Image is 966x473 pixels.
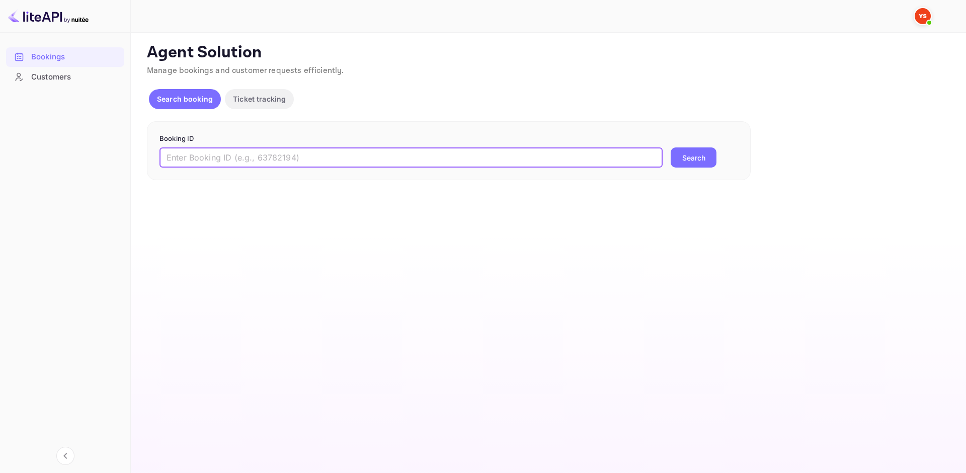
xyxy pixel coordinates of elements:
[6,47,124,66] a: Bookings
[233,94,286,104] p: Ticket tracking
[159,147,663,168] input: Enter Booking ID (e.g., 63782194)
[8,8,89,24] img: LiteAPI logo
[6,47,124,67] div: Bookings
[31,71,119,83] div: Customers
[6,67,124,86] a: Customers
[147,43,948,63] p: Agent Solution
[6,67,124,87] div: Customers
[147,65,344,76] span: Manage bookings and customer requests efficiently.
[31,51,119,63] div: Bookings
[157,94,213,104] p: Search booking
[159,134,738,144] p: Booking ID
[56,447,74,465] button: Collapse navigation
[671,147,716,168] button: Search
[915,8,931,24] img: Yandex Support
